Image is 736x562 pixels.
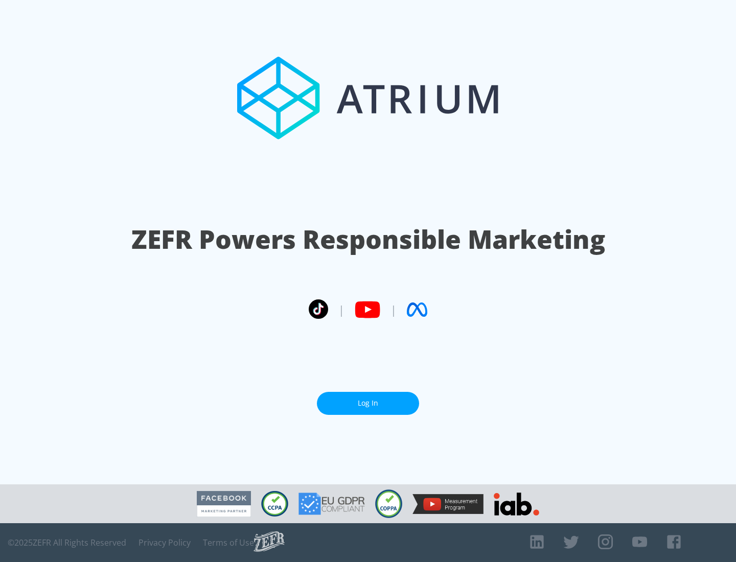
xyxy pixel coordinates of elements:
img: COPPA Compliant [375,489,402,518]
h1: ZEFR Powers Responsible Marketing [131,222,605,257]
span: | [338,302,344,317]
img: YouTube Measurement Program [412,494,484,514]
a: Log In [317,392,419,415]
span: © 2025 ZEFR All Rights Reserved [8,537,126,548]
img: Facebook Marketing Partner [197,491,251,517]
img: GDPR Compliant [298,493,365,515]
a: Terms of Use [203,537,254,548]
a: Privacy Policy [139,537,191,548]
img: CCPA Compliant [261,491,288,517]
img: IAB [494,493,539,516]
span: | [390,302,397,317]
